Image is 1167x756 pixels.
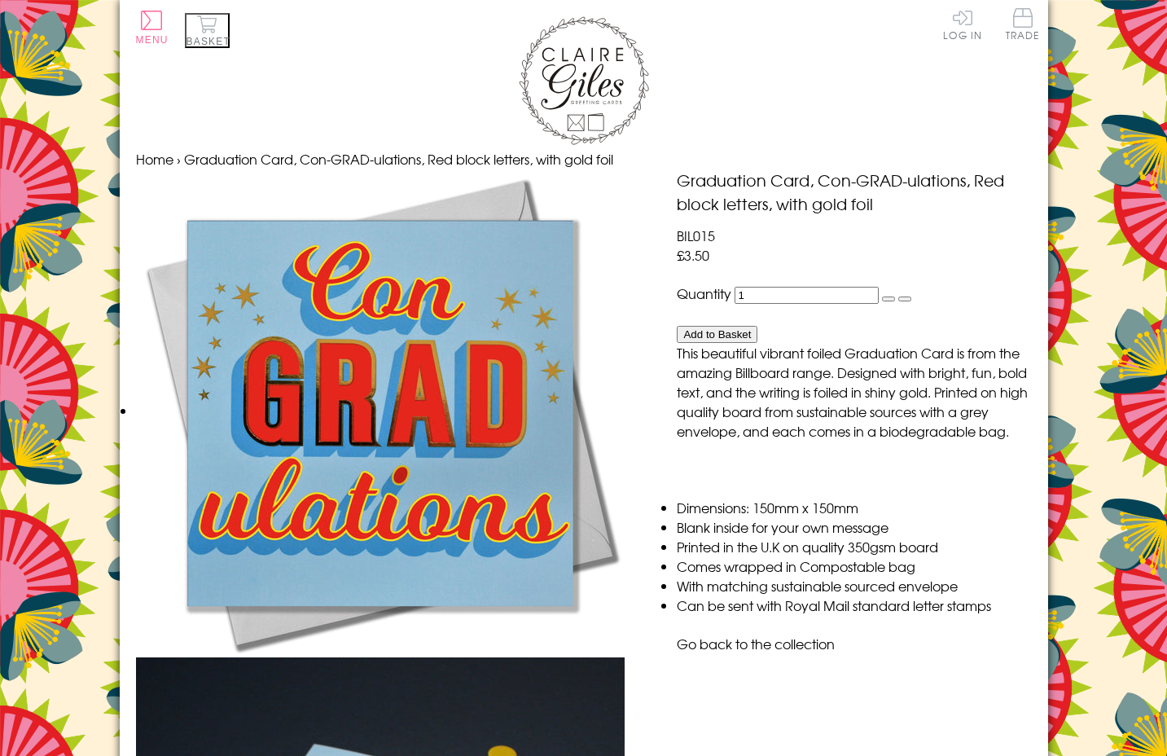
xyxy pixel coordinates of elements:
[1006,8,1040,40] span: Trade
[184,149,613,169] span: Graduation Card, Con-GRAD-ulations, Red block letters, with gold foil
[677,556,1031,576] li: Comes wrapped in Compostable bag
[677,169,1031,216] h1: Graduation Card, Con-GRAD-ulations, Red block letters, with gold foil
[683,328,751,341] span: Add to Basket
[677,326,757,343] button: Add to Basket
[136,34,169,46] span: Menu
[136,169,625,657] img: Graduation Card, Con-GRAD-ulations, Red block letters, with gold foil
[677,634,835,653] a: Go back to the collection
[136,11,169,46] button: Menu
[677,498,1031,517] li: Dimensions: 150mm x 150mm
[677,596,1031,615] li: Can be sent with Royal Mail standard letter stamps
[943,8,982,40] a: Log In
[677,537,1031,556] li: Printed in the U.K on quality 350gsm board
[677,226,715,245] span: BIL015
[177,149,181,169] span: ›
[677,245,709,265] span: £3.50
[136,149,173,169] a: Home
[677,283,731,303] label: Quantity
[185,13,230,48] button: Basket
[677,343,1031,441] p: This beautiful vibrant foiled Graduation Card is from the amazing Billboard range. Designed with ...
[1006,8,1040,43] a: Trade
[677,517,1031,537] li: Blank inside for your own message
[136,149,1032,169] nav: breadcrumbs
[519,16,649,145] img: Claire Giles Greetings Cards
[677,576,1031,596] li: With matching sustainable sourced envelope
